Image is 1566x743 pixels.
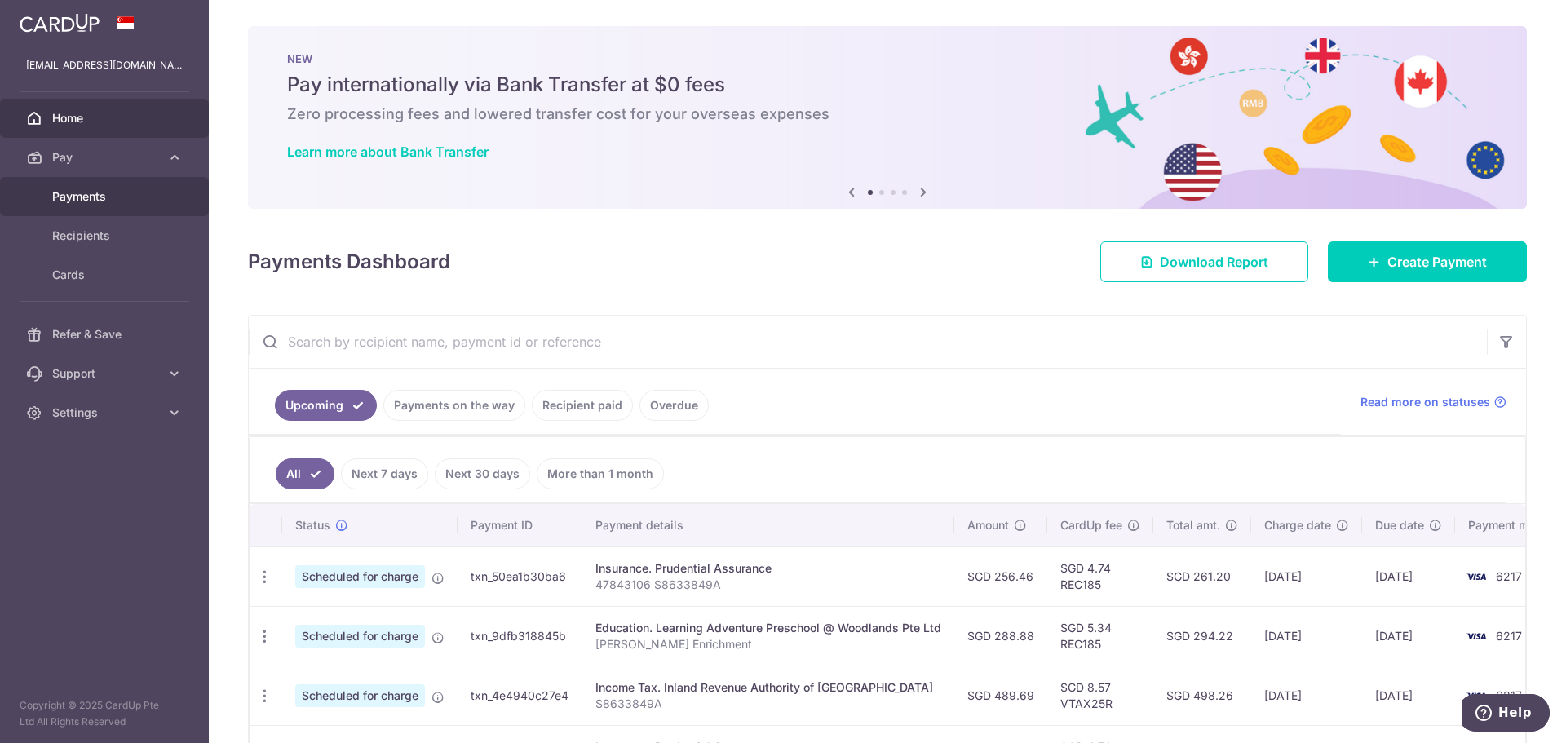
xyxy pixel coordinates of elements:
[595,620,941,636] div: Education. Learning Adventure Preschool @ Woodlands Pte Ltd
[595,696,941,712] p: S8633849A
[458,666,582,725] td: txn_4e4940c27e4
[1362,606,1455,666] td: [DATE]
[26,57,183,73] p: [EMAIL_ADDRESS][DOMAIN_NAME]
[287,52,1488,65] p: NEW
[595,577,941,593] p: 47843106 S8633849A
[52,267,160,283] span: Cards
[1362,666,1455,725] td: [DATE]
[435,458,530,489] a: Next 30 days
[295,625,425,648] span: Scheduled for charge
[582,504,954,546] th: Payment details
[276,458,334,489] a: All
[383,390,525,421] a: Payments on the way
[1375,517,1424,533] span: Due date
[1496,569,1522,583] span: 6217
[37,11,70,26] span: Help
[1047,546,1153,606] td: SGD 4.74 REC185
[1251,546,1362,606] td: [DATE]
[248,26,1527,209] img: Bank transfer banner
[537,458,664,489] a: More than 1 month
[1360,394,1490,410] span: Read more on statuses
[295,517,330,533] span: Status
[1153,546,1251,606] td: SGD 261.20
[1153,606,1251,666] td: SGD 294.22
[1496,688,1522,702] span: 6217
[1462,694,1550,735] iframe: Opens a widget where you can find more information
[1460,686,1493,705] img: Bank Card
[295,565,425,588] span: Scheduled for charge
[295,684,425,707] span: Scheduled for charge
[1460,626,1493,646] img: Bank Card
[1360,394,1506,410] a: Read more on statuses
[595,560,941,577] div: Insurance. Prudential Assurance
[1166,517,1220,533] span: Total amt.
[1251,606,1362,666] td: [DATE]
[1047,666,1153,725] td: SGD 8.57 VTAX25R
[52,149,160,166] span: Pay
[287,104,1488,124] h6: Zero processing fees and lowered transfer cost for your overseas expenses
[1362,546,1455,606] td: [DATE]
[595,636,941,652] p: [PERSON_NAME] Enrichment
[52,405,160,421] span: Settings
[20,13,100,33] img: CardUp
[1251,666,1362,725] td: [DATE]
[595,679,941,696] div: Income Tax. Inland Revenue Authority of [GEOGRAPHIC_DATA]
[458,606,582,666] td: txn_9dfb318845b
[248,247,450,276] h4: Payments Dashboard
[967,517,1009,533] span: Amount
[1387,252,1487,272] span: Create Payment
[1060,517,1122,533] span: CardUp fee
[287,144,489,160] a: Learn more about Bank Transfer
[1100,241,1308,282] a: Download Report
[532,390,633,421] a: Recipient paid
[249,316,1487,368] input: Search by recipient name, payment id or reference
[458,546,582,606] td: txn_50ea1b30ba6
[1496,629,1522,643] span: 6217
[639,390,709,421] a: Overdue
[1460,567,1493,586] img: Bank Card
[52,188,160,205] span: Payments
[954,606,1047,666] td: SGD 288.88
[458,504,582,546] th: Payment ID
[52,110,160,126] span: Home
[52,228,160,244] span: Recipients
[287,72,1488,98] h5: Pay internationally via Bank Transfer at $0 fees
[52,326,160,343] span: Refer & Save
[52,365,160,382] span: Support
[341,458,428,489] a: Next 7 days
[1153,666,1251,725] td: SGD 498.26
[954,546,1047,606] td: SGD 256.46
[275,390,377,421] a: Upcoming
[1160,252,1268,272] span: Download Report
[1328,241,1527,282] a: Create Payment
[1264,517,1331,533] span: Charge date
[954,666,1047,725] td: SGD 489.69
[1047,606,1153,666] td: SGD 5.34 REC185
